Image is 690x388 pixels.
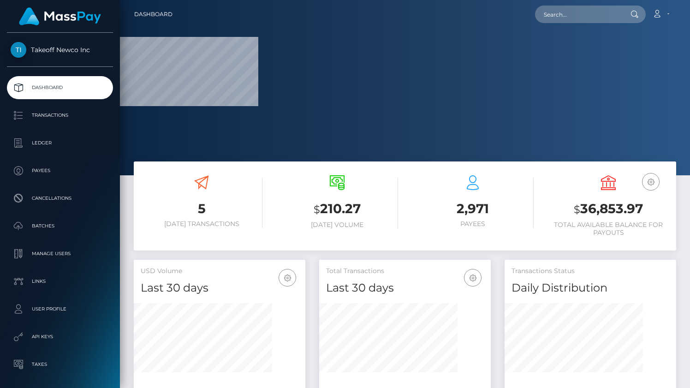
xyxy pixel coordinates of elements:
[276,221,398,229] h6: [DATE] Volume
[7,131,113,155] a: Ledger
[412,200,534,218] h3: 2,971
[7,104,113,127] a: Transactions
[7,270,113,293] a: Links
[326,267,484,276] h5: Total Transactions
[326,280,484,296] h4: Last 30 days
[535,6,622,23] input: Search...
[11,330,109,344] p: API Keys
[7,76,113,99] a: Dashboard
[19,7,101,25] img: MassPay Logo
[512,267,669,276] h5: Transactions Status
[11,247,109,261] p: Manage Users
[7,242,113,265] a: Manage Users
[7,325,113,348] a: API Keys
[512,280,669,296] h4: Daily Distribution
[11,191,109,205] p: Cancellations
[7,159,113,182] a: Payees
[7,215,113,238] a: Batches
[314,203,320,216] small: $
[141,200,262,218] h3: 5
[11,302,109,316] p: User Profile
[276,200,398,219] h3: 210.27
[11,358,109,371] p: Taxes
[11,42,26,58] img: Takeoff Newco Inc
[11,81,109,95] p: Dashboard
[141,267,298,276] h5: USD Volume
[11,136,109,150] p: Ledger
[11,164,109,178] p: Payees
[7,46,113,54] span: Takeoff Newco Inc
[134,5,172,24] a: Dashboard
[7,353,113,376] a: Taxes
[11,275,109,288] p: Links
[141,280,298,296] h4: Last 30 days
[412,220,534,228] h6: Payees
[11,219,109,233] p: Batches
[11,108,109,122] p: Transactions
[574,203,580,216] small: $
[7,187,113,210] a: Cancellations
[141,220,262,228] h6: [DATE] Transactions
[547,221,669,237] h6: Total Available Balance for Payouts
[7,298,113,321] a: User Profile
[547,200,669,219] h3: 36,853.97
